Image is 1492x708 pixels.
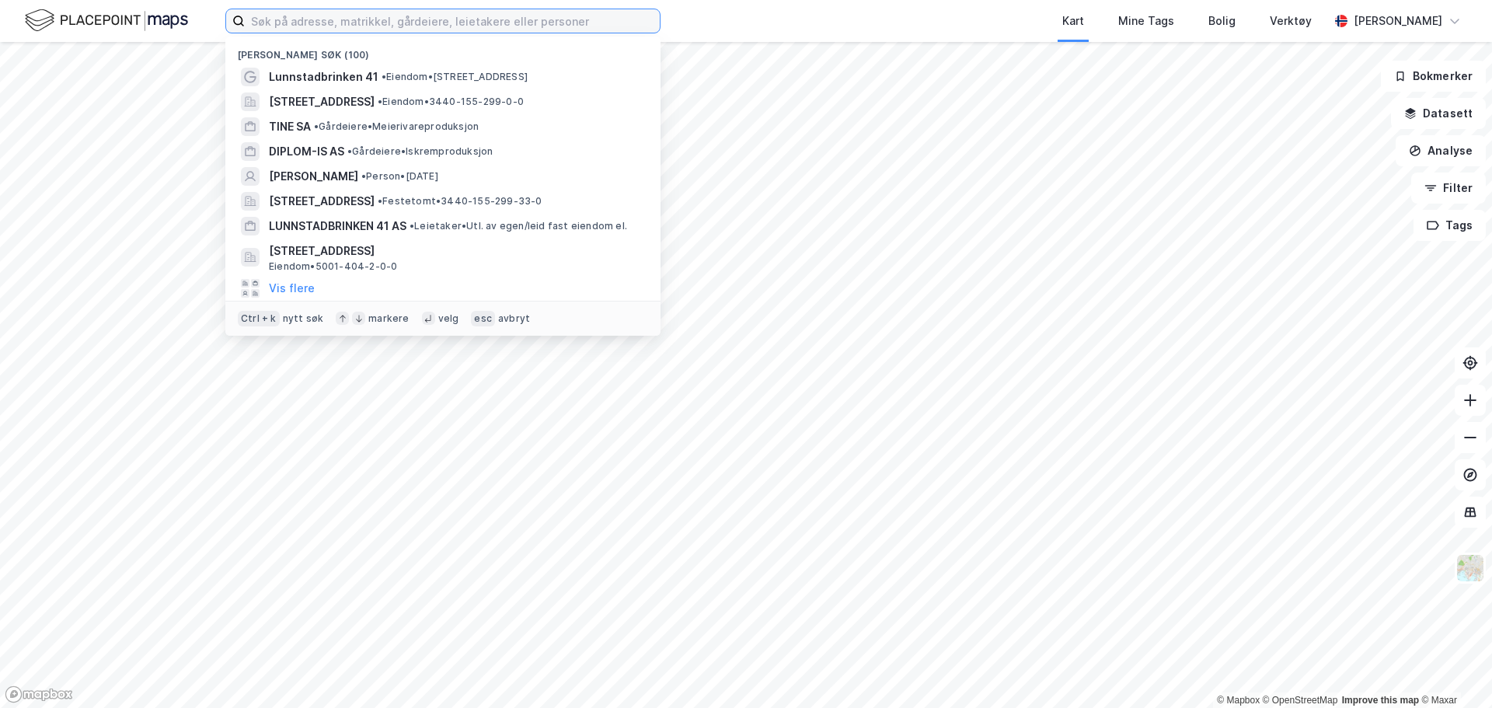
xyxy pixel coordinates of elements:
[5,685,73,703] a: Mapbox homepage
[1381,61,1486,92] button: Bokmerker
[378,195,382,207] span: •
[1455,553,1485,583] img: Z
[1118,12,1174,30] div: Mine Tags
[269,279,315,298] button: Vis flere
[410,220,627,232] span: Leietaker • Utl. av egen/leid fast eiendom el.
[1414,633,1492,708] iframe: Chat Widget
[410,220,414,232] span: •
[245,9,660,33] input: Søk på adresse, matrikkel, gårdeiere, leietakere eller personer
[1342,695,1419,706] a: Improve this map
[1411,173,1486,204] button: Filter
[1354,12,1442,30] div: [PERSON_NAME]
[347,145,352,157] span: •
[498,312,530,325] div: avbryt
[269,92,375,111] span: [STREET_ADDRESS]
[361,170,366,182] span: •
[225,37,661,65] div: [PERSON_NAME] søk (100)
[269,192,375,211] span: [STREET_ADDRESS]
[382,71,386,82] span: •
[1414,210,1486,241] button: Tags
[361,170,438,183] span: Person • [DATE]
[1217,695,1260,706] a: Mapbox
[269,217,406,235] span: LUNNSTADBRINKEN 41 AS
[382,71,528,83] span: Eiendom • [STREET_ADDRESS]
[438,312,459,325] div: velg
[1396,135,1486,166] button: Analyse
[269,142,344,161] span: DIPLOM-IS AS
[269,167,358,186] span: [PERSON_NAME]
[1263,695,1338,706] a: OpenStreetMap
[25,7,188,34] img: logo.f888ab2527a4732fd821a326f86c7f29.svg
[269,117,311,136] span: TINE SA
[1062,12,1084,30] div: Kart
[283,312,324,325] div: nytt søk
[269,242,642,260] span: [STREET_ADDRESS]
[368,312,409,325] div: markere
[1391,98,1486,129] button: Datasett
[238,311,280,326] div: Ctrl + k
[378,195,542,208] span: Festetomt • 3440-155-299-33-0
[378,96,524,108] span: Eiendom • 3440-155-299-0-0
[314,120,319,132] span: •
[314,120,479,133] span: Gårdeiere • Meierivareproduksjon
[471,311,495,326] div: esc
[378,96,382,107] span: •
[269,260,397,273] span: Eiendom • 5001-404-2-0-0
[1208,12,1236,30] div: Bolig
[269,68,378,86] span: Lunnstadbrinken 41
[347,145,493,158] span: Gårdeiere • Iskremproduksjon
[1270,12,1312,30] div: Verktøy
